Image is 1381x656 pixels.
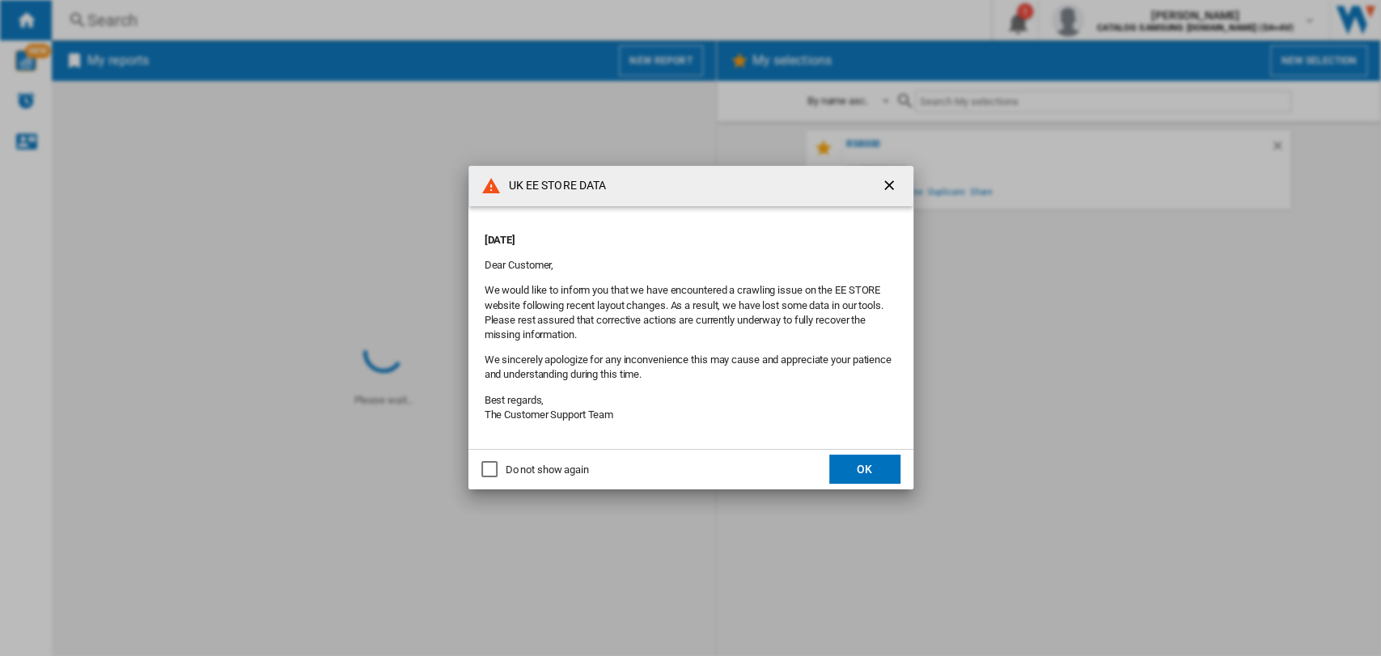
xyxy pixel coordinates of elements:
strong: [DATE] [485,234,515,246]
p: We sincerely apologize for any inconvenience this may cause and appreciate your patience and unde... [485,353,897,382]
h4: UK EE STORE DATA [501,178,607,194]
p: We would like to inform you that we have encountered a crawling issue on the EE STORE website fol... [485,283,897,342]
p: Best regards, The Customer Support Team [485,393,897,422]
button: getI18NText('BUTTONS.CLOSE_DIALOG') [875,170,907,202]
md-checkbox: Do not show again [481,462,589,477]
p: Dear Customer, [485,258,897,273]
button: OK [829,455,900,484]
div: Do not show again [506,463,589,477]
ng-md-icon: getI18NText('BUTTONS.CLOSE_DIALOG') [881,177,900,197]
